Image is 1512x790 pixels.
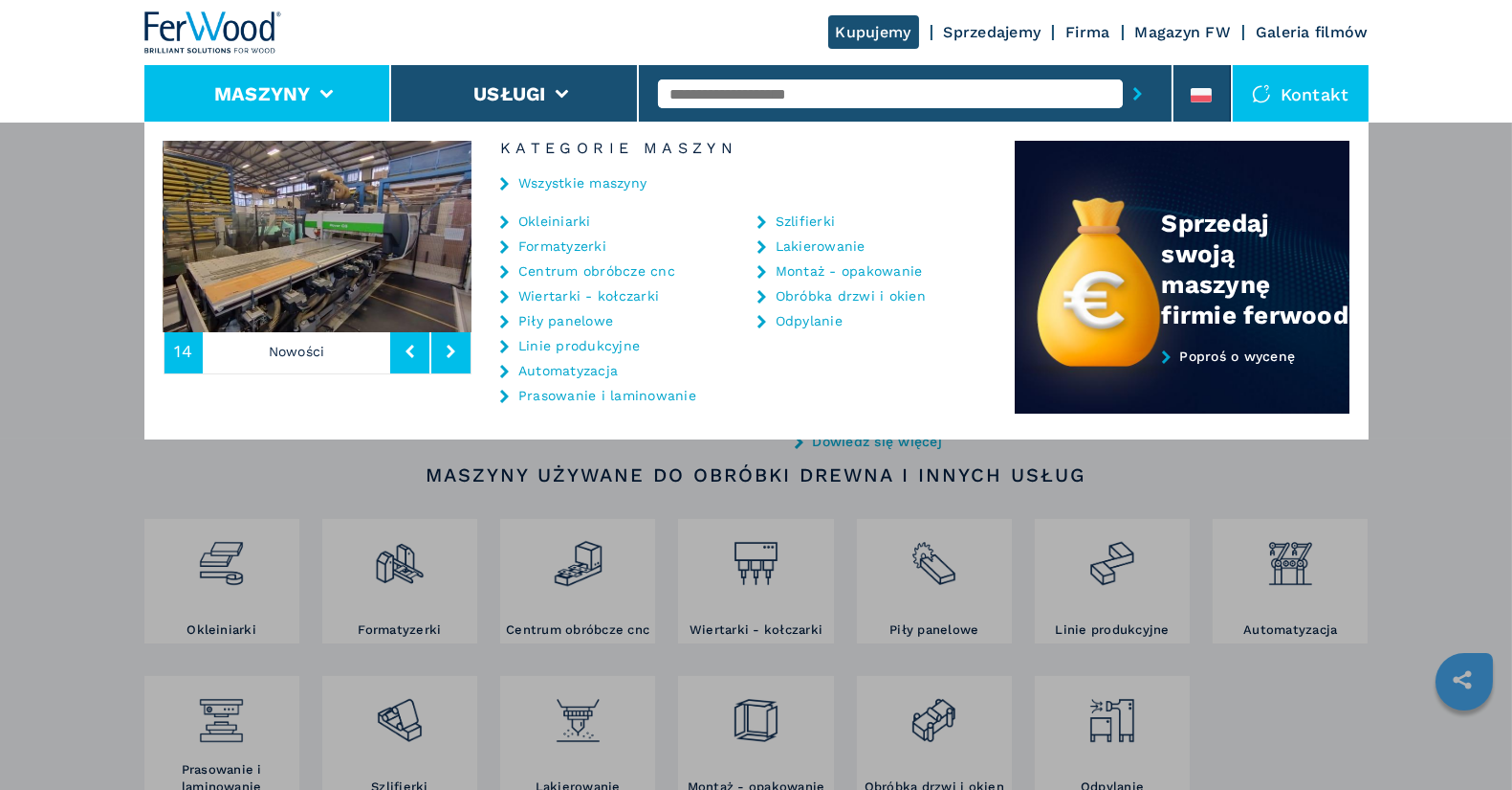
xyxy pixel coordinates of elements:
a: Odpylanie [776,314,843,327]
a: Prasowanie i laminowanie [518,389,696,402]
img: Kontakt [1252,84,1271,103]
a: Montaż - opakowanie [776,264,923,278]
a: Linie produkcyjne [518,339,640,352]
div: Sprzedaj swoją maszynę firmie ferwood [1162,208,1349,330]
span: 14 [175,343,193,360]
button: submit-button [1123,72,1152,116]
button: Usługi [473,82,546,105]
a: Poproś o wycenę [1015,349,1349,415]
img: Ferwood [144,11,282,54]
a: Okleiniarki [518,214,591,228]
a: Firma [1065,23,1109,41]
a: Piły panelowe [518,314,613,327]
a: Galeria filmów [1256,23,1369,41]
button: Maszyny [214,82,311,105]
div: Kontakt [1233,65,1369,123]
img: image [471,141,779,332]
a: Centrum obróbcze cnc [518,264,675,278]
a: Obróbka drzwi i okien [776,289,926,303]
a: Kupujemy [828,15,919,49]
a: Magazyn FW [1135,23,1232,41]
a: Szlifierki [776,214,836,228]
a: Formatyzerki [518,239,606,253]
a: Lakierowanie [776,239,866,253]
a: Sprzedajemy [944,23,1041,41]
a: Wiertarki - kołczarki [518,289,659,303]
a: Automatyzacja [518,364,618,377]
a: Wszystkie maszyny [518,176,646,190]
h6: Kategorie maszyn [471,141,1015,156]
p: Nowości [203,329,390,373]
img: image [164,141,471,332]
